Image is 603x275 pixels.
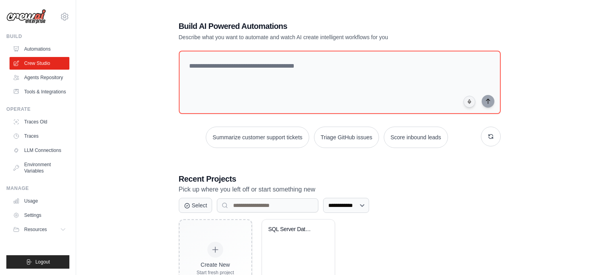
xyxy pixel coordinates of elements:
[481,127,501,146] button: Get new suggestions
[10,144,69,157] a: LLM Connections
[10,130,69,142] a: Traces
[6,185,69,192] div: Manage
[10,71,69,84] a: Agents Repository
[10,116,69,128] a: Traces Old
[10,158,69,177] a: Environment Variables
[206,127,309,148] button: Summarize customer support tickets
[179,173,501,184] h3: Recent Projects
[384,127,448,148] button: Score inbound leads
[35,259,50,265] span: Logout
[6,33,69,40] div: Build
[6,9,46,24] img: Logo
[268,226,316,233] div: SQL Server Database Report Automation
[6,106,69,112] div: Operate
[10,223,69,236] button: Resources
[10,57,69,70] a: Crew Studio
[10,209,69,222] a: Settings
[179,198,212,213] button: Select
[463,96,475,108] button: Click to speak your automation idea
[24,226,47,233] span: Resources
[10,43,69,55] a: Automations
[10,85,69,98] a: Tools & Integrations
[179,184,501,195] p: Pick up where you left off or start something new
[6,255,69,269] button: Logout
[10,195,69,207] a: Usage
[314,127,379,148] button: Triage GitHub issues
[197,261,234,269] div: Create New
[179,33,445,41] p: Describe what you want to automate and watch AI create intelligent workflows for you
[179,21,445,32] h1: Build AI Powered Automations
